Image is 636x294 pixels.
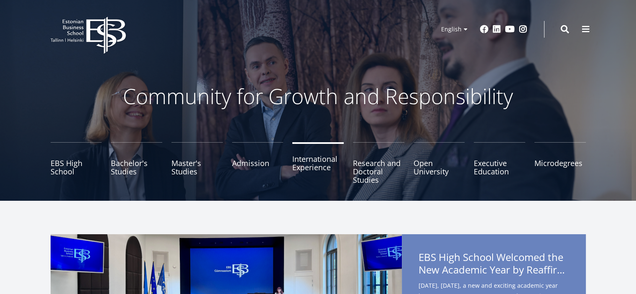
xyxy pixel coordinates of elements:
[353,142,404,184] a: Research and Doctoral Studies
[419,251,569,279] span: EBS High School Welcomed the
[97,84,540,109] p: Community for Growth and Responsibility
[111,142,162,184] a: Bachelor's Studies
[171,142,223,184] a: Master's Studies
[419,263,569,276] span: New Academic Year by Reaffirming Its Core Values
[519,25,527,33] a: Instagram
[534,142,586,184] a: Microdegrees
[480,25,488,33] a: Facebook
[51,142,102,184] a: EBS High School
[414,142,465,184] a: Open University
[493,25,501,33] a: Linkedin
[292,142,344,184] a: International Experience
[232,142,284,184] a: Admission
[505,25,515,33] a: Youtube
[474,142,525,184] a: Executive Education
